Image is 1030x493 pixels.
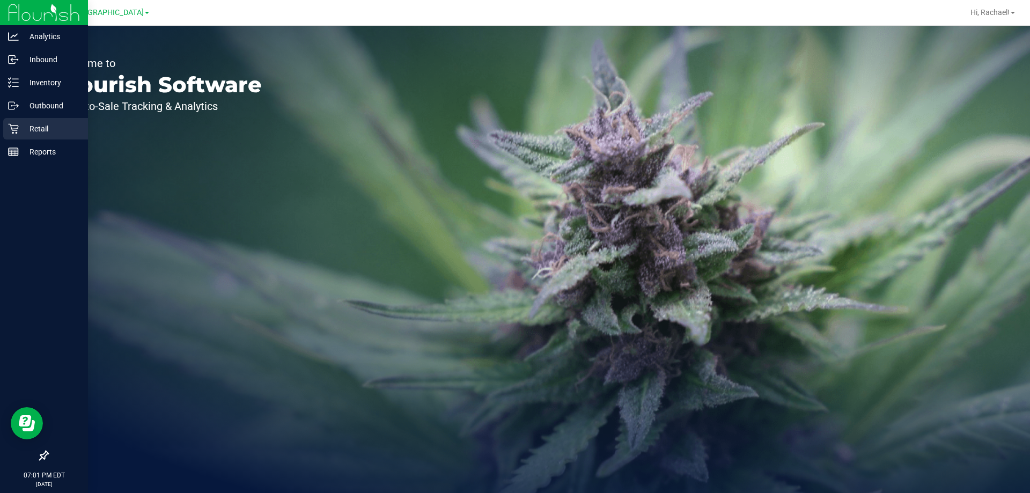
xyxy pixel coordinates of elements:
[8,146,19,157] inline-svg: Reports
[19,99,83,112] p: Outbound
[19,76,83,89] p: Inventory
[19,145,83,158] p: Reports
[8,123,19,134] inline-svg: Retail
[58,74,262,95] p: Flourish Software
[8,54,19,65] inline-svg: Inbound
[8,100,19,111] inline-svg: Outbound
[70,8,144,17] span: [GEOGRAPHIC_DATA]
[19,122,83,135] p: Retail
[970,8,1010,17] span: Hi, Rachael!
[11,407,43,439] iframe: Resource center
[19,53,83,66] p: Inbound
[5,480,83,488] p: [DATE]
[8,77,19,88] inline-svg: Inventory
[8,31,19,42] inline-svg: Analytics
[5,470,83,480] p: 07:01 PM EDT
[58,101,262,112] p: Seed-to-Sale Tracking & Analytics
[19,30,83,43] p: Analytics
[58,58,262,69] p: Welcome to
